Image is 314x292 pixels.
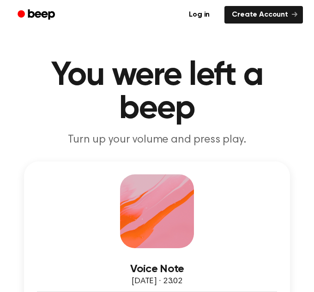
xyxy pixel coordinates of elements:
[11,6,63,24] a: Beep
[11,59,303,125] h1: You were left a beep
[11,133,303,147] p: Turn up your volume and press play.
[224,6,303,24] a: Create Account
[180,4,219,25] a: Log in
[37,263,277,275] h3: Voice Note
[132,277,182,286] span: [DATE] · 23.02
